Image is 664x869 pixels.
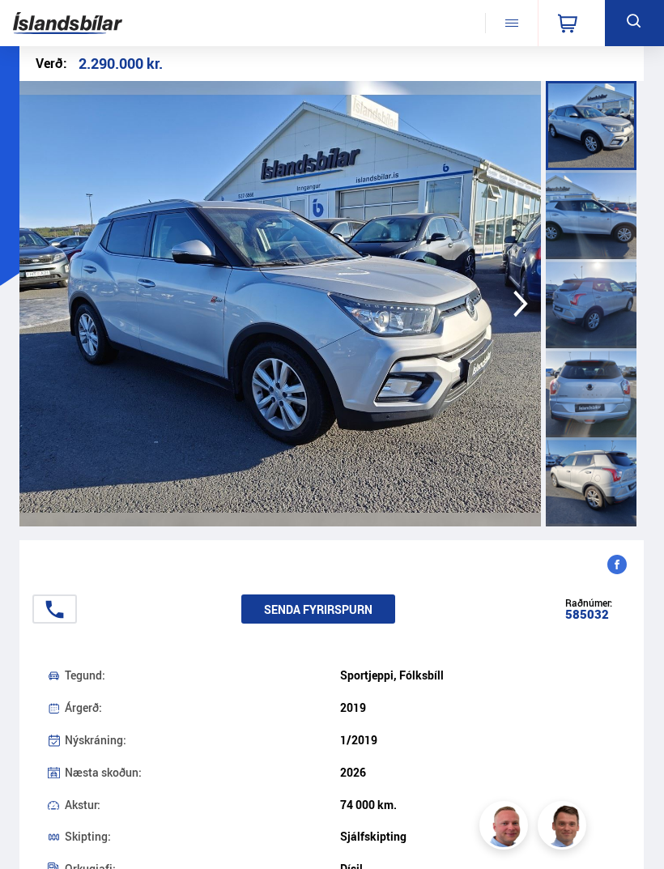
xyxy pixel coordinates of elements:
[13,6,62,55] button: Open LiveChat chat widget
[482,803,530,852] img: siFngHWaQ9KaOqBr.png
[340,734,616,747] div: 1/2019
[340,766,616,779] div: 2026
[565,598,612,607] div: Raðnúmer:
[13,6,122,40] img: G0Ugv5HjCgRt.svg
[65,830,341,843] div: Skipting:
[65,734,341,747] div: Nýskráning:
[65,799,341,811] div: Akstur:
[340,669,616,682] div: Sportjeppi, Fólksbíll
[19,81,541,526] img: 3541079.jpeg
[241,594,395,624] button: Senda fyrirspurn
[340,701,616,714] div: 2019
[340,799,616,811] div: 74 000 km.
[340,830,616,843] div: Sjálfskipting
[79,56,163,71] div: 2.290.000 kr.
[65,701,341,714] div: Árgerð:
[65,669,341,682] div: Tegund:
[36,57,67,70] div: Verð:
[540,803,589,852] img: FbJEzSuNWCJXmdc-.webp
[65,766,341,779] div: Næsta skoðun:
[565,608,612,621] div: 585032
